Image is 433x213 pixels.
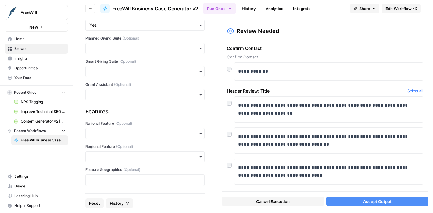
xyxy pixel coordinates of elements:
[238,4,259,13] a: History
[11,135,68,145] a: FreeWill Business Case Generator v2
[5,5,68,20] button: Workspace: FreeWill
[5,63,68,73] a: Opportunities
[5,54,68,63] a: Insights
[5,88,68,97] button: Recent Grids
[14,174,65,179] span: Settings
[385,5,412,12] span: Edit Workflow
[237,27,279,35] h2: Review Needed
[5,191,68,201] a: Learning Hub
[326,197,428,206] button: Accept Output
[14,56,65,61] span: Insights
[85,59,205,64] label: Smart Giving Suite
[262,4,287,13] a: Analytics
[5,34,68,44] a: Home
[21,119,65,124] span: Content Generator v2 [DRAFT] Test
[11,117,68,126] a: Content Generator v2 [DRAFT] Test
[123,167,140,173] span: (Optional)
[14,90,36,95] span: Recent Grids
[20,9,57,16] span: FreeWill
[112,5,198,12] span: FreeWill Business Case Generator v2
[85,167,205,173] label: Feature Geographies
[14,183,65,189] span: Usage
[85,198,104,208] button: Reset
[89,22,201,28] input: Yes
[222,197,324,206] button: Cancel Execution
[21,99,65,105] span: NPS Tagging
[5,181,68,191] a: Usage
[7,7,18,18] img: FreeWill Logo
[289,4,314,13] a: Integrate
[21,138,65,143] span: FreeWill Business Case Generator v2
[85,36,205,41] label: Planned Giving Suite
[382,4,421,13] a: Edit Workflow
[5,23,68,32] button: New
[114,82,131,87] span: (Optional)
[106,198,133,208] button: History
[5,73,68,83] a: Your Data
[85,144,205,149] label: Regional Feature
[119,59,136,64] span: (Optional)
[14,36,65,42] span: Home
[5,44,68,54] a: Browse
[227,45,423,51] span: Confirm Contact
[227,88,405,94] span: Header Review: Title
[203,3,236,14] button: Run Once
[110,200,124,206] span: History
[227,54,423,60] span: Confirm Contact
[256,198,290,204] span: Cancel Execution
[85,82,205,87] label: Grant Assistant
[14,128,46,134] span: Recent Workflows
[89,200,100,206] span: Reset
[85,121,205,126] label: National Feature
[100,4,198,13] a: FreeWill Business Case Generator v2
[116,144,133,149] span: (Optional)
[29,24,38,30] span: New
[21,109,65,114] span: Improve Technical SEO for Page
[14,65,65,71] span: Opportunities
[14,203,65,208] span: Help + Support
[14,46,65,51] span: Browse
[363,198,392,204] span: Accept Output
[5,172,68,181] a: Settings
[123,36,139,41] span: (Optional)
[85,107,205,116] div: Features
[14,75,65,81] span: Your Data
[359,5,370,12] span: Share
[11,97,68,107] a: NPS Tagging
[407,88,423,94] button: Select all
[350,4,379,13] button: Share
[5,201,68,211] button: Help + Support
[11,107,68,117] a: Improve Technical SEO for Page
[115,121,132,126] span: (Optional)
[5,126,68,135] button: Recent Workflows
[14,193,65,199] span: Learning Hub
